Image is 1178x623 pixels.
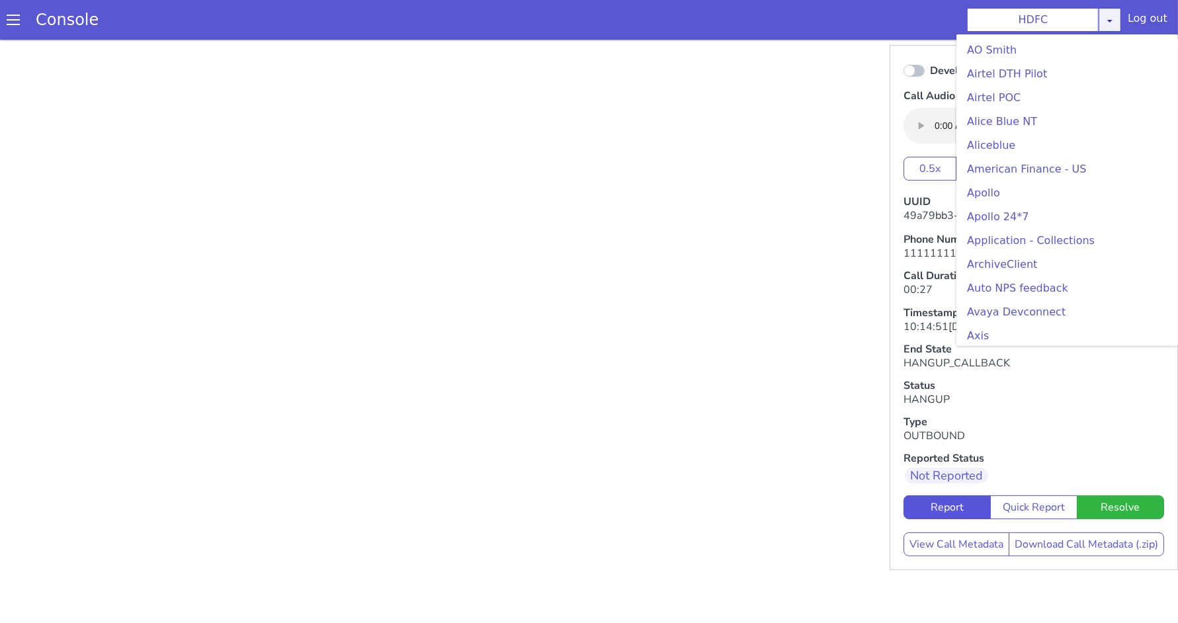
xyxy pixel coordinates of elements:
[962,135,1173,156] a: Aliceblue
[1128,11,1167,32] div: Log out
[962,278,1173,299] a: Auto NPS feedback
[904,22,1164,40] label: Developer Mode
[967,8,1099,32] button: HDFC
[904,281,1164,294] h6: 10:14:51[DATE]
[956,117,1009,141] button: 1x
[904,48,1164,64] label: Call Audio
[1060,117,1113,141] button: 2x
[904,354,1164,366] h6: HANGUP
[904,302,1164,330] label: End State
[962,183,1173,204] a: Apollo
[904,493,1009,517] button: View Call Metadata
[1111,117,1164,141] button: 4x
[904,208,1164,220] h6: 1111111111
[1077,456,1164,479] button: Resolve
[904,192,1164,220] label: Phone Number
[904,229,1164,257] label: Call Duration (MM:SS)
[1009,493,1164,517] button: Download Call Metadata (.zip)
[962,302,1173,323] a: Avaya Devconnect
[962,159,1173,180] a: American Finance - US
[904,154,1011,188] label: UUID
[990,456,1077,479] button: Quick Report
[20,11,114,29] a: Console
[904,411,989,452] label: Reported Status
[962,63,1173,85] a: Airtel DTH Pilot
[904,266,1164,294] label: Timestamp
[904,339,1164,366] label: Status
[904,390,1164,403] h6: OUTBOUND
[962,254,1173,275] a: ArchiveClient
[962,40,1173,61] a: AO Smith
[962,230,1173,251] a: Application - Collections
[962,111,1173,132] a: Alice Blue NT
[962,87,1173,108] a: Airtel POC
[904,317,1164,330] h6: HANGUP_CALLBACK
[904,117,956,141] button: 0.5x
[904,170,1011,183] h6: 49a79bb3-3202-4c ...
[1007,117,1060,141] button: 1.5x
[962,325,1173,347] a: Axis
[904,375,1164,403] label: Type
[904,456,991,479] button: Report
[962,206,1173,228] a: Apollo 24*7
[904,244,1164,257] h6: 00:27
[905,428,988,444] span: Not Reported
